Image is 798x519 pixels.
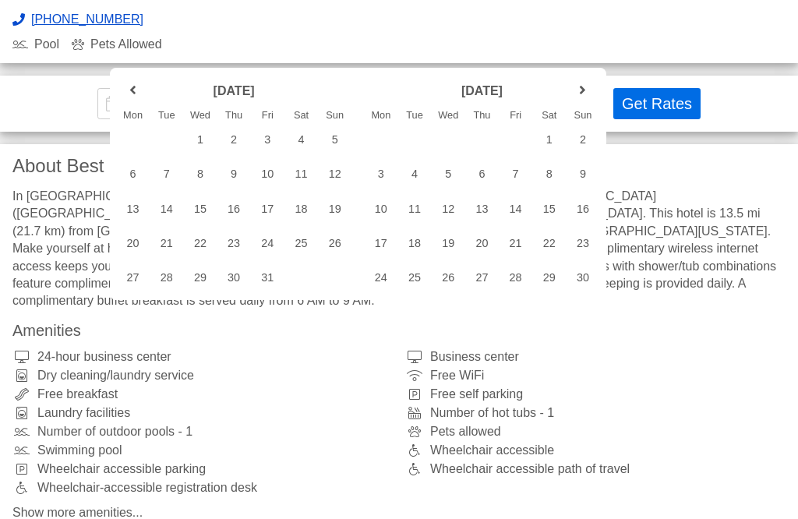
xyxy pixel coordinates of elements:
div: 9 [566,158,599,189]
div: 17 [364,228,397,259]
div: Number of outdoor pools - 1 [12,425,393,438]
div: 12 [432,193,465,224]
div: 7 [150,158,183,189]
div: 9 [217,158,251,189]
div: 8 [183,158,217,189]
div: 12 [318,158,351,189]
div: 14 [499,193,532,224]
div: Fri [499,111,532,121]
div: 10 [251,158,284,189]
div: 18 [397,228,431,259]
a: previous month [121,79,144,102]
a: Show more amenities... [12,507,786,519]
div: Thu [465,111,499,121]
span: [PHONE_NUMBER] [31,13,143,26]
div: 3 [251,124,284,155]
div: 13 [465,193,499,224]
div: 1 [183,124,217,155]
div: Pool [12,38,59,51]
div: Tue [397,111,431,121]
div: 8 [532,158,566,189]
div: 30 [217,262,251,293]
div: 20 [116,228,150,259]
div: Wed [183,111,217,121]
div: 16 [217,193,251,224]
div: Mon [116,111,150,121]
div: 28 [499,262,532,293]
div: 18 [284,193,318,224]
div: 2 [217,124,251,155]
div: 27 [465,262,499,293]
div: Fri [251,111,284,121]
div: Wheelchair accessible path of travel [405,463,786,475]
div: 24-hour business center [12,351,393,363]
header: [DATE] [150,79,318,104]
div: 16 [566,193,599,224]
div: 30 [566,262,599,293]
div: 10 [364,193,397,224]
div: 4 [397,158,431,189]
div: 6 [465,158,499,189]
div: 14 [150,193,183,224]
div: Sun [566,111,599,121]
div: 22 [532,228,566,259]
div: 6 [116,158,150,189]
header: [DATE] [397,79,566,104]
div: 4 [284,124,318,155]
a: next month [571,79,595,102]
div: Thu [217,111,251,121]
input: Choose Dates [97,88,339,119]
div: Swimming pool [12,444,393,457]
div: 15 [532,193,566,224]
div: Wed [432,111,465,121]
div: 19 [318,193,351,224]
div: 11 [284,158,318,189]
div: Pets allowed [405,425,786,438]
div: 28 [150,262,183,293]
div: 26 [432,262,465,293]
div: 11 [397,193,431,224]
div: Sat [532,111,566,121]
div: Wheelchair accessible [405,444,786,457]
div: 25 [284,228,318,259]
div: 23 [566,228,599,259]
div: Dry cleaning/laundry service [12,369,393,382]
div: 2 [566,124,599,155]
div: Mon [364,111,397,121]
div: Wheelchair-accessible registration desk [12,482,393,494]
div: Sun [318,111,351,121]
div: 7 [499,158,532,189]
div: 27 [116,262,150,293]
div: 5 [432,158,465,189]
div: 21 [150,228,183,259]
div: 21 [499,228,532,259]
div: 31 [251,262,284,293]
h3: About Best [GEOGRAPHIC_DATA] [12,157,786,175]
div: 26 [318,228,351,259]
button: Get Rates [613,88,701,119]
div: 1 [532,124,566,155]
div: 25 [397,262,431,293]
div: Laundry facilities [12,407,393,419]
h3: Amenities [12,323,786,338]
div: 24 [251,228,284,259]
div: Tue [150,111,183,121]
div: 23 [217,228,251,259]
div: 24 [364,262,397,293]
div: 17 [251,193,284,224]
div: In [GEOGRAPHIC_DATA] ([GEOGRAPHIC_DATA]) With a stay at [GEOGRAPHIC_DATA] in [GEOGRAPHIC_DATA] ([... [12,188,786,310]
div: 3 [364,158,397,189]
div: 29 [532,262,566,293]
div: Free breakfast [12,388,393,401]
div: 29 [183,262,217,293]
div: Sat [284,111,318,121]
div: 5 [318,124,351,155]
div: 13 [116,193,150,224]
div: Wheelchair accessible parking [12,463,393,475]
div: Number of hot tubs - 1 [405,407,786,419]
div: Pets Allowed [72,38,162,51]
div: Business center [405,351,786,363]
div: 15 [183,193,217,224]
div: 19 [432,228,465,259]
div: Free WiFi [405,369,786,382]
